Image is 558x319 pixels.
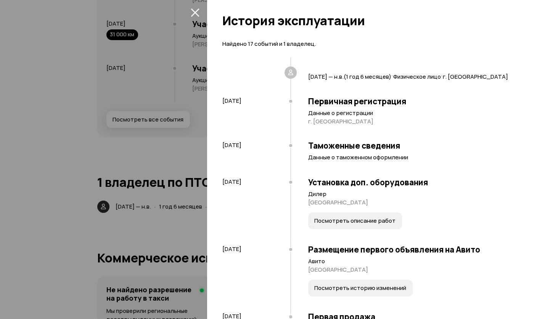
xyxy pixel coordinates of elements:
span: [DATE] — н.в. ( 1 год 6 месяцев ) [308,73,391,81]
span: · [391,69,393,81]
h3: Установка доп. оборудования [308,177,535,187]
h3: Таможенные сведения [308,141,535,151]
p: Данные о регистрации [308,109,535,117]
h3: Размещение первого объявления на Авито [308,245,535,254]
span: [DATE] [222,141,241,149]
span: Посмотреть описание работ [314,217,396,225]
span: · [441,69,443,81]
span: [DATE] [222,245,241,253]
p: г. [GEOGRAPHIC_DATA] [308,118,535,125]
h3: Первичная регистрация [308,96,535,106]
p: [GEOGRAPHIC_DATA] [308,266,535,274]
span: Посмотреть историю изменений [314,284,406,292]
span: Физическое лицо [393,73,441,81]
button: закрыть [189,6,201,18]
p: [GEOGRAPHIC_DATA] [308,199,535,206]
button: Посмотреть описание работ [308,212,402,229]
p: Авито [308,257,535,265]
p: Найдено 17 событий и 1 владелец. [222,40,535,48]
span: [DATE] [222,97,241,105]
span: [DATE] [222,178,241,186]
button: Посмотреть историю изменений [308,280,413,296]
p: Данные о таможенном оформлении [308,154,535,161]
p: Дилер [308,190,535,198]
span: г. [GEOGRAPHIC_DATA] [443,73,508,81]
